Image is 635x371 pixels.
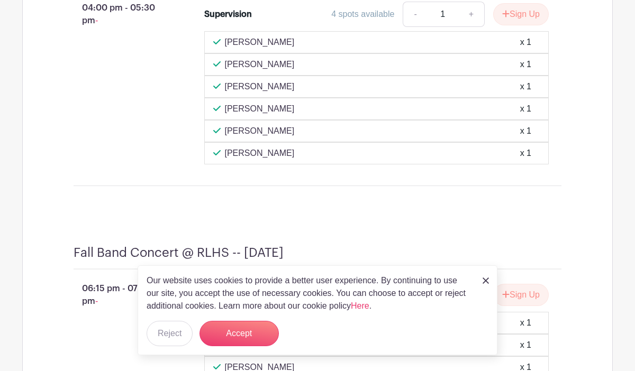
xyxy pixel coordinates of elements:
p: [PERSON_NAME] [225,103,295,115]
div: x 1 [520,339,531,351]
div: Supervision [204,8,252,21]
div: x 1 [520,147,531,160]
img: close_button-5f87c8562297e5c2d7936805f587ecaba9071eb48480494691a3f1689db116b3.svg [483,277,489,284]
div: 4 spots available [331,8,394,21]
div: x 1 [520,80,531,93]
div: x 1 [520,58,531,71]
span: - [95,16,98,25]
div: x 1 [520,36,531,49]
p: [PERSON_NAME] [225,125,295,137]
div: x 1 [520,103,531,115]
div: x 1 [520,317,531,329]
span: - [95,296,98,305]
button: Accept [199,321,279,346]
button: Reject [147,321,193,346]
a: - [403,2,427,27]
p: Our website uses cookies to provide a better user experience. By continuing to use our site, you ... [147,274,471,312]
button: Sign Up [493,284,549,306]
a: + [458,2,485,27]
div: x 1 [520,125,531,137]
p: [PERSON_NAME] [225,36,295,49]
button: Sign Up [493,3,549,25]
p: [PERSON_NAME] [225,80,295,93]
p: 06:15 pm - 07:30 pm [57,278,187,312]
h4: Fall Band Concert @ RLHS -- [DATE] [74,245,284,261]
a: Here [351,301,369,310]
p: [PERSON_NAME] [225,58,295,71]
p: [PERSON_NAME] [225,147,295,160]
